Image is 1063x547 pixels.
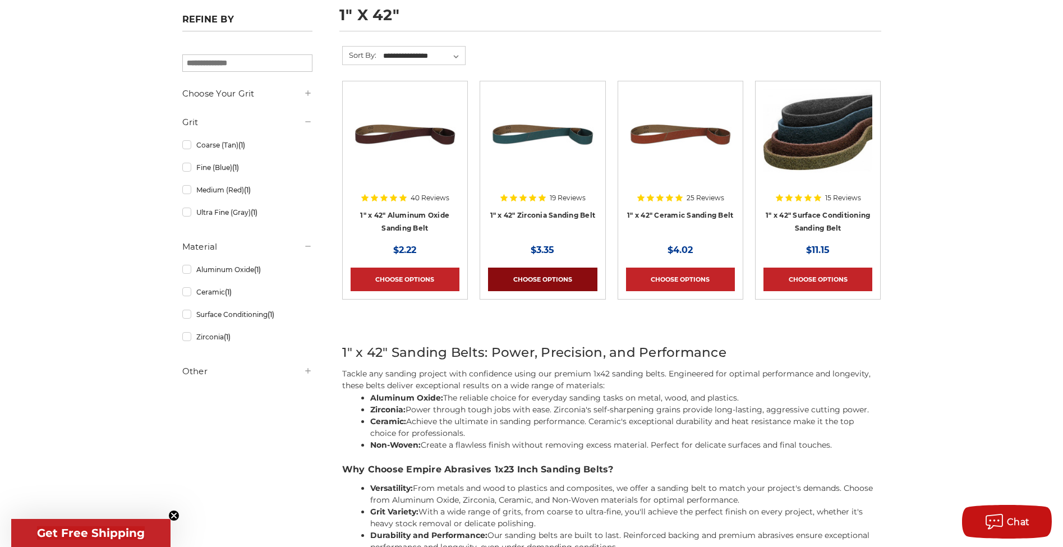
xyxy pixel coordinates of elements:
[351,268,459,291] a: Choose Options
[11,519,171,547] div: Get Free ShippingClose teaser
[182,260,312,279] a: Aluminum Oxide
[370,507,418,517] strong: Grit Variety:
[182,180,312,200] a: Medium (Red)
[370,404,406,415] strong: Zirconia:
[531,245,554,255] span: $3.35
[393,245,416,255] span: $2.22
[763,89,872,233] a: 1"x42" Surface Conditioning Sanding Belts
[370,416,406,426] strong: Ceramic:
[182,305,312,324] a: Surface Conditioning
[254,265,261,274] span: (1)
[626,268,735,291] a: Choose Options
[182,282,312,302] a: Ceramic
[182,158,312,177] a: Fine (Blue)
[370,416,881,439] li: Achieve the ultimate in sanding performance. Ceramic's exceptional durability and heat resistance...
[626,89,735,233] a: 1" x 42" Ceramic Belt
[351,89,459,179] img: 1" x 42" Aluminum Oxide Belt
[488,89,597,179] img: 1" x 42" Zirconia Belt
[488,268,597,291] a: Choose Options
[339,7,881,31] h1: 1" x 42"
[268,310,274,319] span: (1)
[238,141,245,149] span: (1)
[962,505,1052,539] button: Chat
[370,483,413,493] strong: Versatility:
[182,135,312,155] a: Coarse (Tan)
[370,439,881,451] li: Create a flawless finish without removing excess material. Perfect for delicate surfaces and fina...
[225,288,232,296] span: (1)
[343,47,376,63] label: Sort By:
[224,333,231,341] span: (1)
[351,89,459,233] a: 1" x 42" Aluminum Oxide Belt
[668,245,693,255] span: $4.02
[370,393,443,403] strong: Aluminum Oxide:
[182,87,312,100] h5: Choose Your Grit
[244,186,251,194] span: (1)
[806,245,830,255] span: $11.15
[182,240,312,254] h5: Material
[370,506,881,530] li: With a wide range of grits, from coarse to ultra-fine, you'll achieve the perfect finish on every...
[182,327,312,347] a: Zirconia
[342,463,881,476] h3: Why Choose Empire Abrasives 1x23 Inch Sanding Belts?
[370,440,421,450] strong: Non-Woven:
[232,163,239,172] span: (1)
[182,365,312,378] h5: Other
[488,89,597,233] a: 1" x 42" Zirconia Belt
[251,208,257,217] span: (1)
[182,116,312,129] h5: Grit
[370,530,487,540] strong: Durability and Performance:
[381,48,465,65] select: Sort By:
[37,526,145,540] span: Get Free Shipping
[342,368,881,392] p: Tackle any sanding project with confidence using our premium 1x42 sanding belts. Engineered for o...
[182,14,312,31] h5: Refine by
[370,404,881,416] li: Power through tough jobs with ease. Zirconia's self-sharpening grains provide long-lasting, aggre...
[763,89,872,179] img: 1"x42" Surface Conditioning Sanding Belts
[182,203,312,222] a: Ultra Fine (Gray)
[168,510,180,521] button: Close teaser
[342,343,881,362] h2: 1" x 42" Sanding Belts: Power, Precision, and Performance
[763,268,872,291] a: Choose Options
[370,392,881,404] li: The reliable choice for everyday sanding tasks on metal, wood, and plastics.
[1007,517,1030,527] span: Chat
[626,89,735,179] img: 1" x 42" Ceramic Belt
[370,482,881,506] li: From metals and wood to plastics and composites, we offer a sanding belt to match your project's ...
